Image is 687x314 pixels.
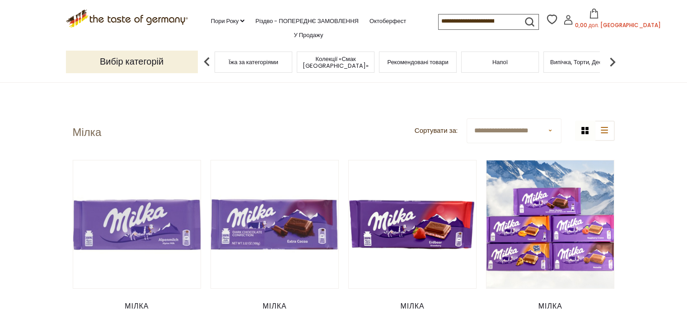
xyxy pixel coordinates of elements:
[255,16,359,26] a: Різдво - ПОПЕРЕДНЄ ЗАМОВЛЕННЯ
[100,55,164,68] font: Вибір категорій
[603,53,622,71] img: наступна стрілка
[73,125,102,140] font: Мілка
[387,58,448,66] font: Рекомендовані товари
[229,58,278,66] font: Їжа за категоріями
[125,301,149,311] font: Мілка
[73,160,201,288] img: Мілка
[400,301,424,311] font: Мілка
[486,160,614,288] img: Мілка
[262,301,286,311] font: Мілка
[294,31,323,39] font: У продажу
[294,30,323,40] a: У продажу
[349,160,477,288] img: Мілка
[255,17,359,25] font: Різдво - ПОПЕРЕДНЄ ЗАМОВЛЕННЯ
[492,58,508,66] font: Напої
[550,59,614,66] a: Випічка, Торти, Десерти
[575,9,613,33] button: 0,00 дол. [GEOGRAPHIC_DATA]
[299,56,372,69] a: Колекції «Смак [GEOGRAPHIC_DATA]»
[229,59,278,66] a: Їжа за категоріями
[575,21,661,29] font: 0,00 дол. [GEOGRAPHIC_DATA]
[550,58,614,66] font: Випічка, Торти, Десерти
[492,59,508,66] a: Напої
[211,16,245,26] a: Пори року
[387,59,448,66] a: Рекомендовані товари
[369,17,406,25] font: Октоберфест
[538,301,562,311] font: Мілка
[415,126,458,135] font: Сортувати за:
[369,16,406,26] a: Октоберфест
[211,17,239,25] font: Пори року
[303,55,369,70] font: Колекції «Смак [GEOGRAPHIC_DATA]»
[211,160,339,288] img: Мілка
[198,53,216,71] img: попередня стрілка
